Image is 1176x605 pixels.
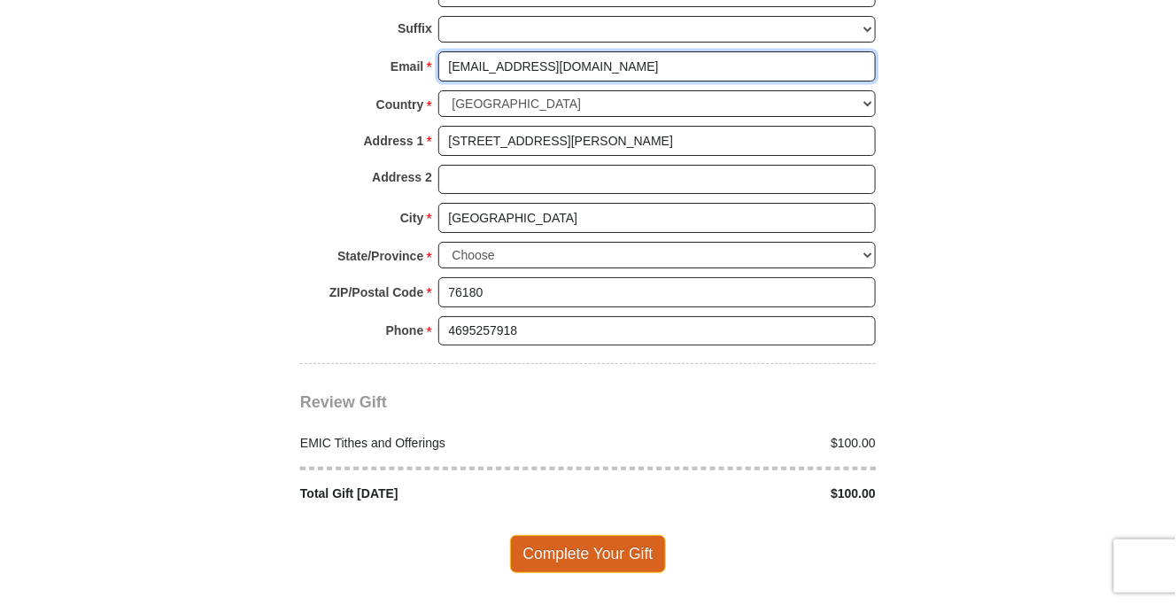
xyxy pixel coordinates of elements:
[398,16,432,41] strong: Suffix
[400,206,423,230] strong: City
[510,535,667,572] span: Complete Your Gift
[386,318,424,343] strong: Phone
[337,244,423,268] strong: State/Province
[588,434,886,453] div: $100.00
[391,54,423,79] strong: Email
[291,434,589,453] div: EMIC Tithes and Offerings
[300,393,387,411] span: Review Gift
[364,128,424,153] strong: Address 1
[376,92,424,117] strong: Country
[588,485,886,503] div: $100.00
[291,485,589,503] div: Total Gift [DATE]
[329,280,424,305] strong: ZIP/Postal Code
[372,165,432,190] strong: Address 2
